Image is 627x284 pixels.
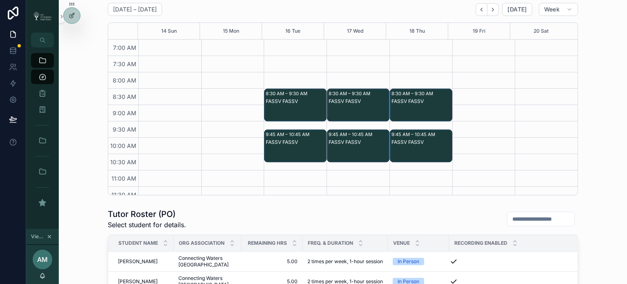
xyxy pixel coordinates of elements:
[178,255,236,268] a: Connecting Waters [GEOGRAPHIC_DATA]
[108,159,138,165] span: 10:30 AM
[285,23,300,39] button: 16 Tue
[390,89,452,121] div: 8:30 AM – 9:30 AMFASSV FASSV
[31,11,54,22] img: App logo
[118,258,169,265] a: [PERSON_NAME]
[329,89,372,98] div: 8:30 AM – 9:30 AM
[391,98,451,105] div: FASSV FASSV
[31,233,45,240] span: Viewing as Aki
[454,240,507,246] span: Recording Enabled
[248,240,287,246] span: Remaining Hrs
[476,3,487,16] button: Back
[179,240,225,246] span: Org Association
[539,3,578,16] button: Week
[329,139,389,145] div: FASSV FASSV
[223,23,239,39] button: 15 Mon
[329,130,374,139] div: 9:45 AM – 10:45 AM
[544,6,560,13] span: Week
[307,258,383,265] a: 2 times per week, 1-hour session
[111,44,138,51] span: 7:00 AM
[111,60,138,67] span: 7:30 AM
[246,258,298,265] a: 5.00
[393,258,444,265] a: In Person
[161,23,177,39] button: 14 Sun
[390,130,452,162] div: 9:45 AM – 10:45 AMFASSV FASSV
[329,98,389,105] div: FASSV FASSV
[265,130,326,162] div: 9:45 AM – 10:45 AMFASSV FASSV
[534,23,549,39] button: 20 Sat
[266,89,309,98] div: 8:30 AM – 9:30 AM
[108,208,186,220] h1: Tutor Roster (PO)
[37,255,48,264] span: AM
[507,6,527,13] span: [DATE]
[266,130,311,139] div: 9:45 AM – 10:45 AM
[473,23,485,39] button: 19 Fri
[108,220,186,230] span: Select student for details.
[487,3,499,16] button: Next
[108,142,138,149] span: 10:00 AM
[113,5,157,13] h2: [DATE] – [DATE]
[265,89,326,121] div: 8:30 AM – 9:30 AMFASSV FASSV
[26,47,59,221] div: scrollable content
[391,139,451,145] div: FASSV FASSV
[502,3,532,16] button: [DATE]
[111,110,138,116] span: 9:00 AM
[391,89,435,98] div: 8:30 AM – 9:30 AM
[111,93,138,100] span: 8:30 AM
[266,139,326,145] div: FASSV FASSV
[111,126,138,133] span: 9:30 AM
[118,258,158,265] span: [PERSON_NAME]
[109,191,138,198] span: 11:30 AM
[409,23,425,39] button: 18 Thu
[308,240,353,246] span: Freq. & Duration
[327,89,389,121] div: 8:30 AM – 9:30 AMFASSV FASSV
[398,258,419,265] div: In Person
[118,240,158,246] span: Student Name
[111,77,138,84] span: 8:00 AM
[327,130,389,162] div: 9:45 AM – 10:45 AMFASSV FASSV
[391,130,437,139] div: 9:45 AM – 10:45 AM
[266,98,326,105] div: FASSV FASSV
[393,240,410,246] span: Venue
[109,175,138,182] span: 11:00 AM
[347,23,363,39] button: 17 Wed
